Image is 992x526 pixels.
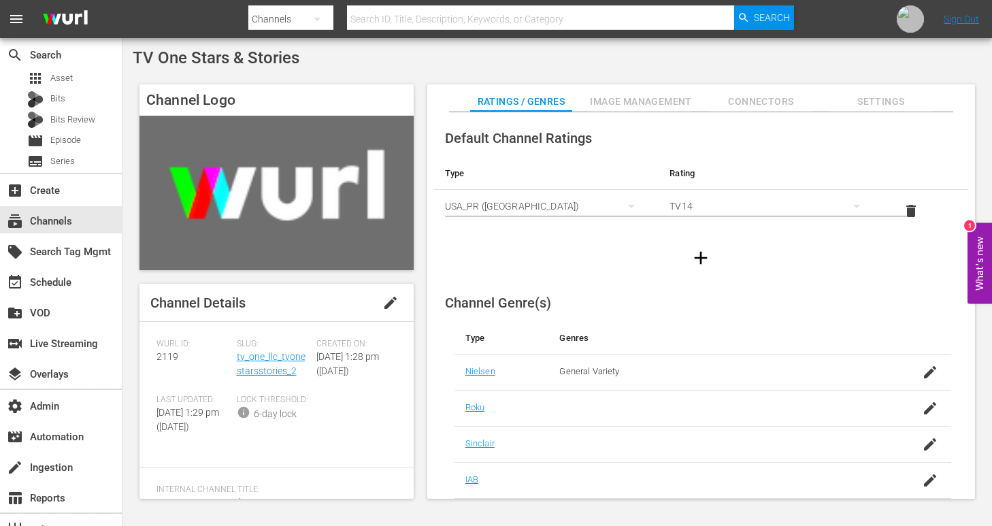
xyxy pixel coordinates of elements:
span: Wurl ID: [156,339,230,350]
h4: Channel Logo [139,84,414,116]
span: 2119 [156,351,178,362]
img: ans4CAIJ8jUAAAAAAAAAAAAAAAAAAAAAAAAgQb4GAAAAAAAAAAAAAAAAAAAAAAAAJMjXAAAAAAAAAAAAAAAAAAAAAAAAgAT5G... [33,3,98,35]
button: Search [734,5,794,30]
span: Connectors [710,93,812,110]
div: Bits Review [27,112,44,128]
span: Asset [50,71,73,85]
span: Search [754,5,790,30]
span: Series [50,154,75,168]
th: Type [454,322,549,355]
div: Bits [27,91,44,108]
span: TV One Stars & Stories [133,48,299,67]
a: Roku [465,402,485,412]
span: Series [27,153,44,169]
button: Open Feedback Widget [968,223,992,303]
span: [DATE] 1:29 pm ([DATE]) [156,407,219,432]
span: Channel Genre(s) [445,295,551,311]
th: Genres [548,322,897,355]
div: 1 [964,220,975,231]
span: Bits [50,92,65,105]
a: Sinclair [465,438,495,448]
a: Sign Out [944,14,979,24]
span: Image Management [590,93,692,110]
th: Type [434,157,659,190]
span: Channel Details [150,295,246,311]
span: Reports [7,490,23,506]
a: IAB [465,474,478,484]
span: Channels [7,213,23,229]
span: [DATE] 1:28 pm ([DATE]) [316,351,379,376]
span: Create [7,182,23,199]
span: Automation [7,429,23,445]
span: Episode [50,133,81,147]
span: Internal Channel Title: [156,484,390,495]
div: 6-day lock [254,407,297,421]
span: TV One Stars & Stories [156,497,250,508]
span: Overlays [7,366,23,382]
span: delete [903,203,919,219]
span: VOD [7,305,23,321]
span: Asset [27,70,44,86]
div: TV14 [669,187,873,225]
span: Search Tag Mgmt [7,244,23,260]
span: menu [8,11,24,27]
a: Nielsen [465,366,495,376]
span: Admin [7,398,23,414]
img: TV One Stars & Stories [139,116,414,270]
a: tv_one_llc_tvonestarsstories_2 [237,351,305,376]
table: simple table [434,157,968,232]
button: edit [374,286,407,319]
span: Ratings / Genres [470,93,572,110]
span: Last Updated: [156,395,230,406]
span: Created On: [316,339,390,350]
span: Lock Threshold: [237,395,310,406]
img: photo.jpg [897,5,924,33]
span: Search [7,47,23,63]
span: Ingestion [7,459,23,476]
span: Bits Review [50,113,95,127]
span: Default Channel Ratings [445,130,592,146]
th: Rating [659,157,884,190]
span: Episode [27,133,44,149]
div: USA_PR ([GEOGRAPHIC_DATA]) [445,187,648,225]
span: edit [382,295,399,311]
span: info [237,406,250,419]
span: Live Streaming [7,335,23,352]
span: Slug: [237,339,310,350]
span: Schedule [7,274,23,291]
span: Settings [830,93,932,110]
button: delete [895,195,927,227]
